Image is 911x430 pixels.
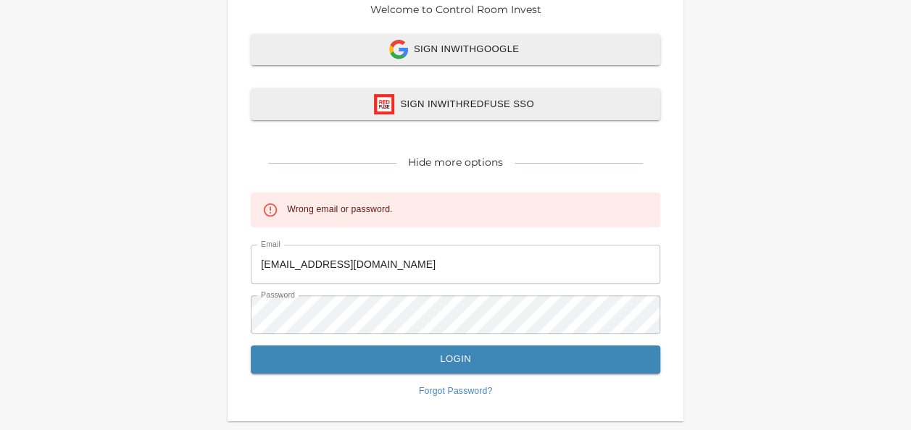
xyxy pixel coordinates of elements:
span: Login [267,351,644,368]
button: Sign InwithGoogle [251,34,660,65]
button: redfuse iconSign InwithRedfuse SSO [251,88,660,120]
span: Sign In with Google [267,40,644,59]
div: Hide more options [408,155,503,169]
button: Login [251,345,660,374]
span: Sign In with Redfuse SSO [267,94,644,114]
img: redfuse icon [374,94,394,114]
a: Forgot Password? [251,385,660,398]
div: Wrong email or password. [287,197,392,223]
